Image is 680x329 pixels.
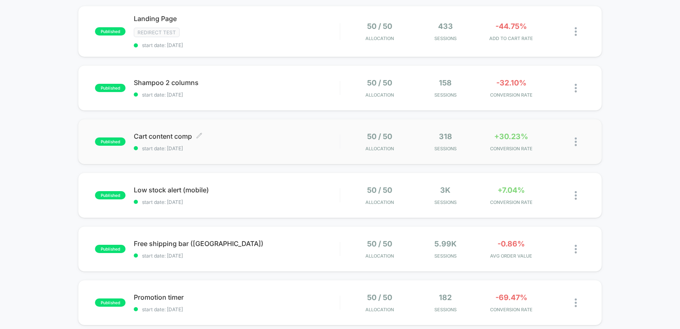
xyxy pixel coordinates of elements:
input: Volume [287,180,312,188]
span: start date: [DATE] [134,199,339,205]
span: Allocation [365,36,394,41]
span: Shampoo 2 columns [134,78,339,87]
img: close [575,27,577,36]
button: Play, NEW DEMO 2025-VEED.mp4 [4,178,17,191]
img: close [575,137,577,146]
span: Sessions [415,36,476,41]
span: +30.23% [494,132,528,141]
button: Play, NEW DEMO 2025-VEED.mp4 [163,88,183,107]
span: Allocation [365,92,394,98]
input: Seek [6,166,342,174]
span: Sessions [415,146,476,151]
span: published [95,191,126,199]
span: +7.04% [498,186,525,194]
span: 182 [439,293,452,302]
span: Low stock alert (mobile) [134,186,339,194]
span: start date: [DATE] [134,92,339,98]
span: Sessions [415,307,476,312]
span: Redirect Test [134,28,180,37]
span: start date: [DATE] [134,145,339,151]
div: Duration [249,180,271,189]
span: published [95,245,126,253]
span: 50 / 50 [367,239,392,248]
img: close [575,84,577,92]
span: Sessions [415,92,476,98]
div: Current time [229,180,248,189]
span: CONVERSION RATE [480,307,542,312]
span: 50 / 50 [367,132,392,141]
span: 158 [439,78,452,87]
span: published [95,27,126,36]
span: Sessions [415,253,476,259]
span: 3k [440,186,450,194]
span: published [95,84,126,92]
span: Landing Page [134,14,339,23]
span: ADD TO CART RATE [480,36,542,41]
span: CONVERSION RATE [480,199,542,205]
span: 433 [438,22,453,31]
span: CONVERSION RATE [480,146,542,151]
span: start date: [DATE] [134,253,339,259]
span: Sessions [415,199,476,205]
span: published [95,137,126,146]
span: 50 / 50 [367,78,392,87]
span: -44.75% [495,22,527,31]
span: AVG ORDER VALUE [480,253,542,259]
span: Allocation [365,146,394,151]
img: close [575,245,577,253]
span: Allocation [365,307,394,312]
span: published [95,298,126,307]
span: start date: [DATE] [134,42,339,48]
span: Allocation [365,253,394,259]
span: Allocation [365,199,394,205]
span: start date: [DATE] [134,306,339,312]
span: -0.86% [498,239,525,248]
span: -32.10% [496,78,526,87]
span: Free shipping bar ([GEOGRAPHIC_DATA]) [134,239,339,248]
span: 5.99k [434,239,457,248]
span: Cart content comp [134,132,339,140]
img: close [575,298,577,307]
span: Promotion timer [134,293,339,301]
span: 50 / 50 [367,186,392,194]
img: close [575,191,577,200]
span: 318 [439,132,452,141]
span: 50 / 50 [367,293,392,302]
span: 50 / 50 [367,22,392,31]
span: -69.47% [495,293,527,302]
